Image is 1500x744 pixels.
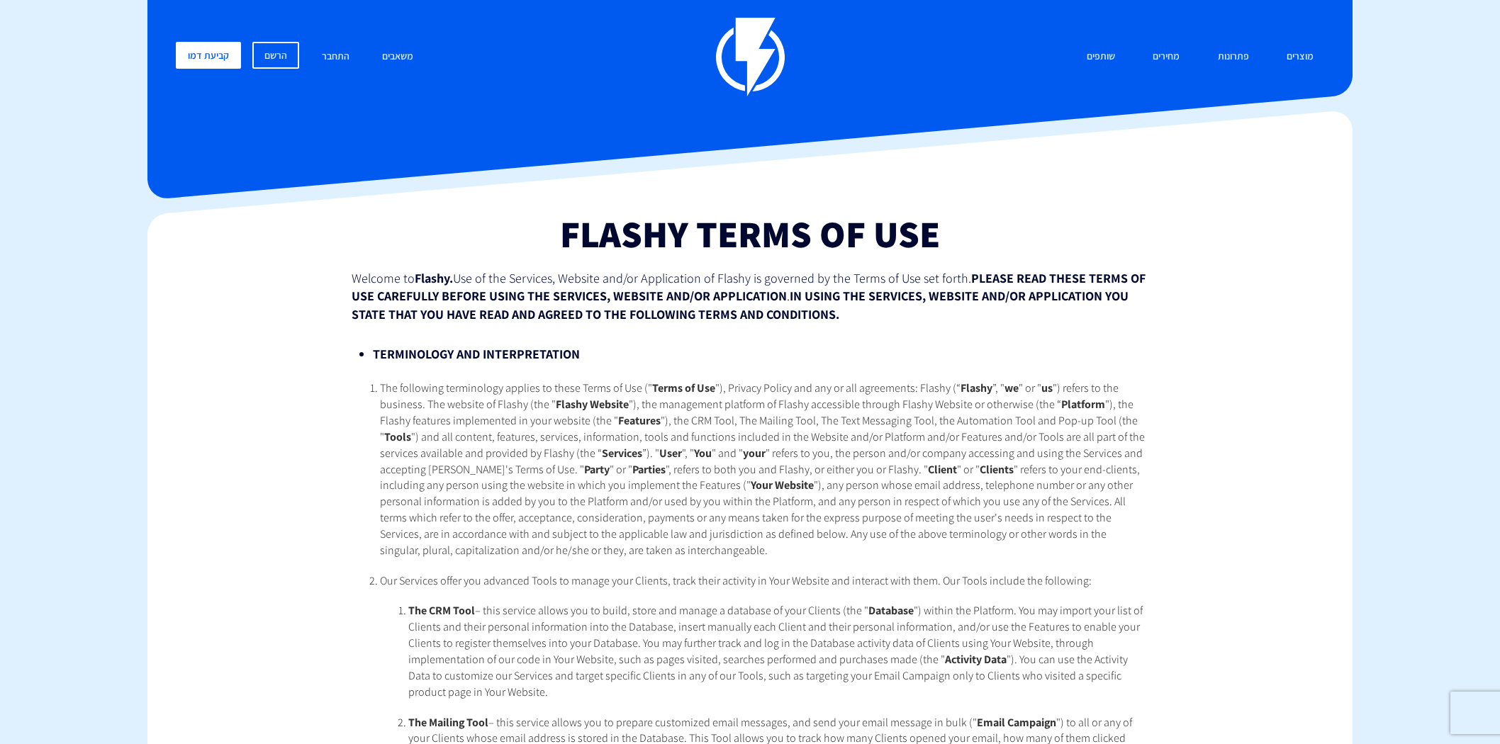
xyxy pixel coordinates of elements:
[352,213,1148,254] h1: Flashy Terms Of Use
[408,652,1128,699] span: "). You can use the Activity Data to customize our Services and target specific Clients in any of...
[380,413,1138,444] span: "), the CRM Tool, The Mailing Tool, The Text Messaging Tool, the Automation Tool and Pop-up Tool ...
[380,573,1092,588] span: Our Services offer you advanced Tools to manage your Clients, track their activity in Your Websit...
[961,381,992,395] strong: Flashy
[1276,42,1324,72] a: מוצרים
[556,397,629,412] strong: Flashy Website
[453,270,971,286] span: Use of the Services, Website and/or Application of Flashy is governed by the Terms of Use set forth.
[373,346,580,362] strong: TERMINOLOGY AND INTERPRETATION
[415,270,453,286] strong: Flashy.
[602,446,642,461] strong: Services
[743,446,766,461] strong: your
[1207,42,1260,72] a: פתרונות
[682,446,694,461] span: ", "
[380,478,1133,557] span: "), any person whose email address, telephone number or any other personal information is added b...
[945,652,1007,667] strong: Activity Data
[1041,381,1053,395] strong: us
[408,715,488,730] strong: The Mailing Tool
[787,288,790,304] span: .
[992,381,1004,395] span: ”, "
[977,715,1056,730] strong: Email Campaign
[928,462,957,477] strong: Client
[632,462,666,477] strong: Parties
[957,462,980,477] span: " or "
[652,381,715,395] strong: Terms of Use
[751,478,814,492] strong: Your Website
[1004,381,1019,395] strong: we
[380,462,1140,493] span: " refers to your end-clients, including any person using the website in which you implement the F...
[1076,42,1126,72] a: שותפים
[475,603,868,618] span: – this service allows you to build, store and manage a database of your Clients (the "
[868,603,914,618] strong: Database
[380,446,1143,477] span: " refers to you, the person and/or company accessing and using the Services and accepting [PERSON...
[488,715,977,730] span: – this service allows you to prepare customized email messages, and send your email message in bu...
[629,397,1061,412] span: "), the management platform of Flashy accessible through Flashy Website or otherwise (the “
[380,381,652,395] span: The following terminology applies to these Terms of Use ("
[252,42,299,69] a: הרשם
[352,288,1129,322] strong: IN USING THE SERVICES, WEBSITE AND/OR APPLICATION YOU STATE THAT YOU HAVE READ AND AGREED TO THE ...
[380,381,1119,412] span: ") refers to the business. The website of Flashy (the "
[980,462,1014,477] strong: Clients
[584,462,610,477] strong: Party
[694,446,712,461] strong: You
[311,42,360,72] a: התחבר
[666,462,928,477] span: ", refers to both you and Flashy, or either you or Flashy. "
[380,429,1145,461] span: ") and all content, features, services, information, tools and functions included in the Website ...
[1019,381,1041,395] span: " or "
[618,413,661,428] strong: Features
[642,446,659,461] span: ”). "
[712,446,743,461] span: " and "
[371,42,424,72] a: משאבים
[380,397,1134,428] span: "), the Flashy features implemented in your website (the "
[352,270,415,286] span: Welcome to
[408,603,1143,667] span: ") within the Platform. You may import your list of Clients and their personal information into t...
[1061,397,1105,412] strong: Platform
[384,429,411,444] strong: Tools
[715,381,961,395] span: "), Privacy Policy and any or all agreements: Flashy (“
[176,42,241,69] a: קביעת דמו
[659,446,682,461] strong: User
[1142,42,1190,72] a: מחירים
[610,462,632,477] span: " or "
[408,603,475,618] strong: The CRM Tool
